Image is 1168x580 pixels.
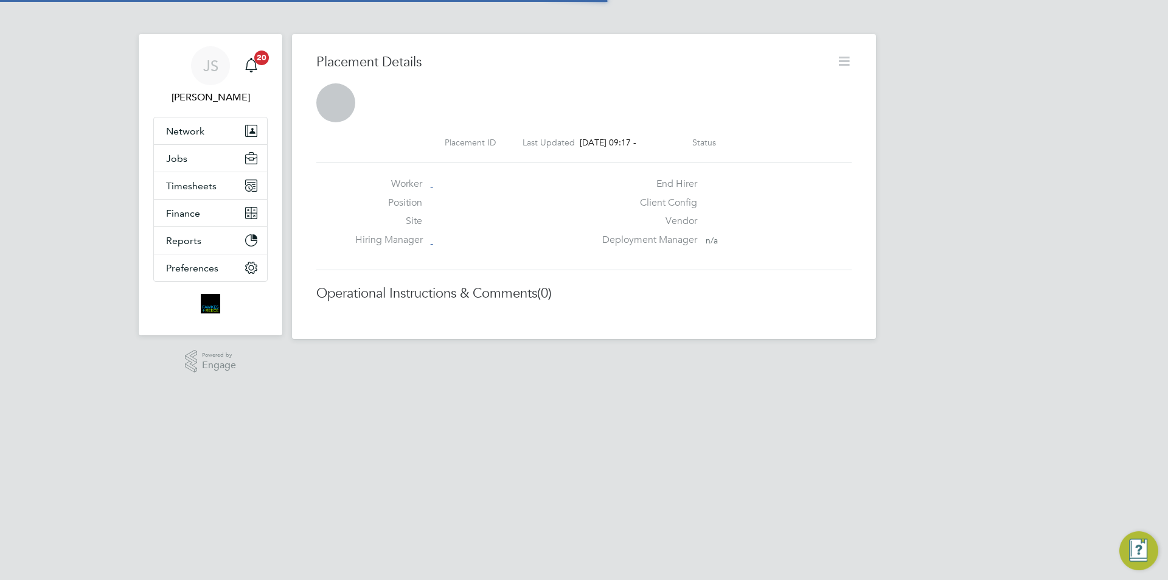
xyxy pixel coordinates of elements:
[537,285,552,301] span: (0)
[201,294,220,313] img: bromak-logo-retina.png
[154,227,267,254] button: Reports
[523,137,575,148] label: Last Updated
[202,350,236,360] span: Powered by
[580,137,636,148] span: [DATE] 09:17 -
[355,234,422,246] label: Hiring Manager
[692,137,716,148] label: Status
[166,153,187,164] span: Jobs
[166,180,217,192] span: Timesheets
[595,215,697,228] label: Vendor
[166,125,204,137] span: Network
[595,178,697,190] label: End Hirer
[139,34,282,335] nav: Main navigation
[153,90,268,105] span: Julia Scholes
[445,137,496,148] label: Placement ID
[166,208,200,219] span: Finance
[706,235,718,246] span: n/a
[355,197,422,209] label: Position
[154,145,267,172] button: Jobs
[595,197,697,209] label: Client Config
[595,234,697,246] label: Deployment Manager
[239,46,263,85] a: 20
[203,58,218,74] span: JS
[316,285,852,302] h3: Operational Instructions & Comments
[166,262,218,274] span: Preferences
[185,350,237,373] a: Powered byEngage
[154,200,267,226] button: Finance
[154,172,267,199] button: Timesheets
[154,117,267,144] button: Network
[154,254,267,281] button: Preferences
[1119,531,1158,570] button: Engage Resource Center
[153,46,268,105] a: JS[PERSON_NAME]
[254,51,269,65] span: 20
[202,360,236,371] span: Engage
[316,54,827,71] h3: Placement Details
[166,235,201,246] span: Reports
[153,294,268,313] a: Go to home page
[355,178,422,190] label: Worker
[355,215,422,228] label: Site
